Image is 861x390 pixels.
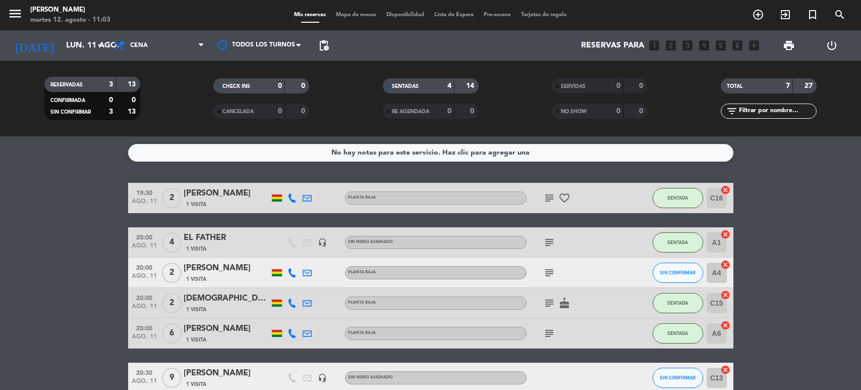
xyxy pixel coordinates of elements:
[805,82,815,89] strong: 27
[184,262,269,275] div: [PERSON_NAME]
[381,12,429,18] span: Disponibilidad
[301,108,307,115] strong: 0
[466,82,476,89] strong: 14
[748,39,761,52] i: add_box
[752,9,764,21] i: add_circle_outline
[50,98,85,103] span: CONFIRMADA
[667,300,688,306] span: SENTADA
[30,15,110,25] div: martes 12. agosto - 11:03
[681,39,694,52] i: looks_3
[667,330,688,336] span: SENTADA
[653,323,703,344] button: SENTADA
[807,9,819,21] i: turned_in_not
[648,39,661,52] i: looks_one
[278,108,282,115] strong: 0
[184,367,269,380] div: [PERSON_NAME]
[162,293,182,313] span: 2
[186,245,206,253] span: 1 Visita
[664,39,677,52] i: looks_two
[720,185,730,195] i: cancel
[786,82,790,89] strong: 7
[720,320,730,330] i: cancel
[132,96,138,104] strong: 0
[301,82,307,89] strong: 0
[162,188,182,208] span: 2
[667,239,688,245] span: SENTADA
[132,231,157,242] span: 20:00
[639,82,645,89] strong: 0
[186,380,206,388] span: 1 Visita
[653,188,703,208] button: SENTADA
[826,39,838,52] i: power_settings_new
[109,108,113,115] strong: 3
[348,301,376,305] span: Planta baja
[558,192,570,204] i: favorite_border
[714,39,727,52] i: looks_5
[667,195,688,201] span: SENTADA
[447,82,451,89] strong: 4
[50,110,91,115] span: SIN CONFIRMAR
[834,9,846,21] i: search
[429,12,479,18] span: Lista de Espera
[162,232,182,253] span: 4
[543,236,555,249] i: subject
[186,275,206,283] span: 1 Visita
[543,192,555,204] i: subject
[222,109,254,114] span: CANCELADA
[318,373,327,382] i: headset_mic
[616,108,620,115] strong: 0
[653,368,703,388] button: SIN CONFIRMAR
[727,84,742,89] span: TOTAL
[132,273,157,284] span: ago. 11
[331,12,381,18] span: Mapa de mesas
[132,366,157,378] span: 20:30
[132,198,157,210] span: ago. 11
[331,147,530,159] div: No hay notas para este servicio. Haz clic para agregar una
[184,322,269,335] div: [PERSON_NAME]
[128,108,138,115] strong: 13
[660,375,696,380] span: SIN CONFIRMAR
[132,322,157,333] span: 20:00
[479,12,516,18] span: Pre-acceso
[184,187,269,200] div: [PERSON_NAME]
[561,84,586,89] span: SERVIDAS
[720,260,730,270] i: cancel
[278,82,282,89] strong: 0
[811,30,853,61] div: LOG OUT
[516,12,572,18] span: Tarjetas de regalo
[720,365,730,375] i: cancel
[698,39,711,52] i: looks_4
[162,263,182,283] span: 2
[132,186,157,198] span: 19:30
[738,106,816,117] input: Filtrar por nombre...
[392,84,419,89] span: SENTADAS
[162,368,182,388] span: 9
[470,108,476,115] strong: 0
[561,109,587,114] span: NO SHOW
[543,267,555,279] i: subject
[581,41,644,51] span: Reservas para
[30,5,110,15] div: [PERSON_NAME]
[184,231,269,245] div: EL FATHER
[348,270,376,274] span: Planta baja
[447,108,451,115] strong: 0
[50,82,83,87] span: RESERVADAS
[348,375,393,379] span: Sin menú asignado
[653,263,703,283] button: SIN CONFIRMAR
[222,84,250,89] span: CHECK INS
[779,9,791,21] i: exit_to_app
[348,331,376,335] span: Planta baja
[720,290,730,300] i: cancel
[726,105,738,117] i: filter_list
[132,378,157,389] span: ago. 11
[132,333,157,345] span: ago. 11
[318,39,330,52] span: pending_actions
[653,293,703,313] button: SENTADA
[132,261,157,273] span: 20:00
[8,6,23,21] i: menu
[184,292,269,305] div: [DEMOGRAPHIC_DATA][PERSON_NAME]
[132,242,157,254] span: ago. 11
[8,6,23,25] button: menu
[132,291,157,303] span: 20:00
[94,39,106,52] i: arrow_drop_down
